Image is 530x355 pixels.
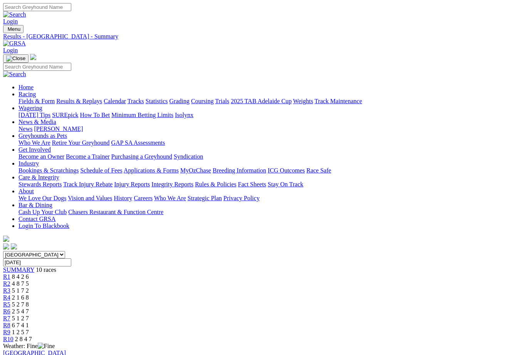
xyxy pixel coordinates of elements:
[18,84,34,90] a: Home
[18,98,527,105] div: Racing
[68,209,163,215] a: Chasers Restaurant & Function Centre
[104,98,126,104] a: Calendar
[18,132,67,139] a: Greyhounds as Pets
[3,315,10,322] a: R7
[238,181,266,188] a: Fact Sheets
[18,139,527,146] div: Greyhounds as Pets
[111,139,165,146] a: GAP SA Assessments
[18,153,527,160] div: Get Involved
[52,112,78,118] a: SUREpick
[215,98,229,104] a: Trials
[127,98,144,104] a: Tracks
[18,209,527,216] div: Bar & Dining
[3,287,10,294] a: R3
[18,105,42,111] a: Wagering
[188,195,222,201] a: Strategic Plan
[18,146,51,153] a: Get Involved
[12,301,29,308] span: 5 2 7 8
[12,280,29,287] span: 4 8 7 5
[3,236,9,242] img: logo-grsa-white.png
[18,174,59,181] a: Care & Integrity
[12,308,29,315] span: 2 5 4 7
[3,63,71,71] input: Search
[18,181,62,188] a: Stewards Reports
[38,343,55,350] img: Fine
[80,112,110,118] a: How To Bet
[18,98,55,104] a: Fields & Form
[18,167,527,174] div: Industry
[11,243,17,250] img: twitter.svg
[18,112,50,118] a: [DATE] Tips
[3,243,9,250] img: facebook.svg
[268,167,305,174] a: ICG Outcomes
[8,26,20,32] span: Menu
[68,195,112,201] a: Vision and Values
[3,343,55,349] span: Weather: Fine
[231,98,292,104] a: 2025 TAB Adelaide Cup
[3,308,10,315] a: R6
[124,167,179,174] a: Applications & Forms
[18,216,55,222] a: Contact GRSA
[18,126,527,132] div: News & Media
[6,55,25,62] img: Close
[66,153,110,160] a: Become a Trainer
[315,98,362,104] a: Track Maintenance
[114,181,150,188] a: Injury Reports
[3,18,18,25] a: Login
[80,167,122,174] a: Schedule of Fees
[63,181,112,188] a: Track Injury Rebate
[169,98,190,104] a: Grading
[18,202,52,208] a: Bar & Dining
[180,167,211,174] a: MyOzChase
[195,181,236,188] a: Rules & Policies
[154,195,186,201] a: Who We Are
[151,181,193,188] a: Integrity Reports
[3,322,10,328] a: R8
[18,160,39,167] a: Industry
[174,153,203,160] a: Syndication
[34,126,83,132] a: [PERSON_NAME]
[3,3,71,11] input: Search
[12,329,29,335] span: 1 2 5 7
[3,25,23,33] button: Toggle navigation
[18,153,64,160] a: Become an Owner
[293,98,313,104] a: Weights
[213,167,266,174] a: Breeding Information
[3,273,10,280] a: R1
[36,266,56,273] span: 10 races
[18,223,69,229] a: Login To Blackbook
[3,301,10,308] span: R5
[18,91,36,97] a: Racing
[134,195,153,201] a: Careers
[223,195,260,201] a: Privacy Policy
[3,40,26,47] img: GRSA
[146,98,168,104] a: Statistics
[3,294,10,301] a: R4
[268,181,303,188] a: Stay On Track
[18,167,79,174] a: Bookings & Scratchings
[3,329,10,335] a: R9
[56,98,102,104] a: Results & Replays
[3,266,34,273] span: SUMMARY
[18,195,527,202] div: About
[111,153,172,160] a: Purchasing a Greyhound
[191,98,214,104] a: Coursing
[18,209,67,215] a: Cash Up Your Club
[18,188,34,194] a: About
[3,33,527,40] a: Results - [GEOGRAPHIC_DATA] - Summary
[3,280,10,287] a: R2
[12,315,29,322] span: 5 1 2 7
[18,119,56,125] a: News & Media
[15,336,32,342] span: 2 8 4 7
[3,336,13,342] a: R10
[18,139,50,146] a: Who We Are
[18,126,32,132] a: News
